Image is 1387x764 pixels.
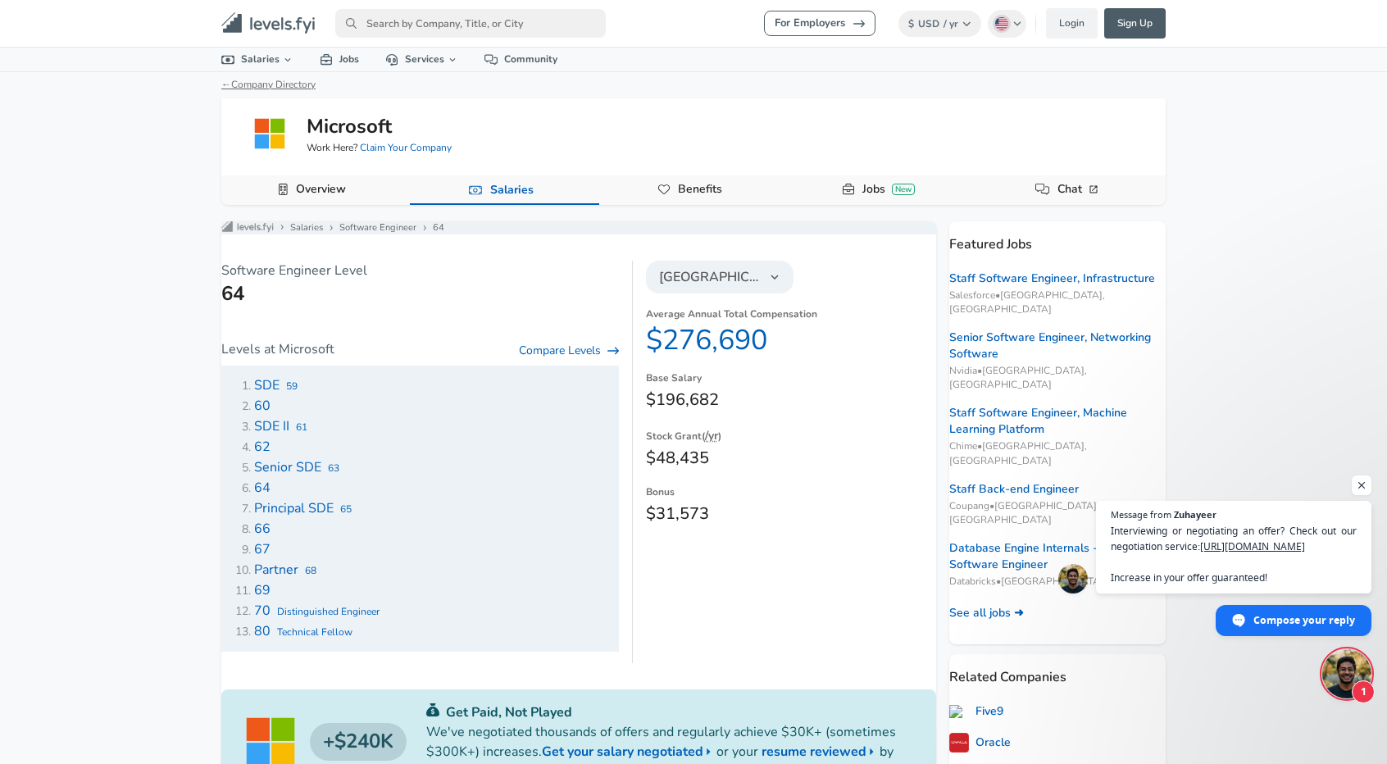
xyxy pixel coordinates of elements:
[949,733,969,753] img: 3gmaNiX.png
[254,622,271,640] span: 80
[202,7,1185,40] nav: primary
[949,364,1166,392] span: Nvidia • [GEOGRAPHIC_DATA], [GEOGRAPHIC_DATA]
[995,17,1008,30] img: English (US)
[856,175,921,203] a: JobsNew
[254,438,271,456] span: 62
[339,221,416,234] a: Software Engineer
[254,398,277,414] a: 60
[340,503,352,516] span: 65
[944,17,958,30] span: / yr
[949,654,1166,687] p: Related Companies
[949,330,1166,362] a: Senior Software Engineer, Networking Software
[898,11,981,37] button: $USD/ yr
[646,426,936,445] dt: Stock Grant ( )
[1111,510,1171,519] span: Message from
[254,542,277,557] a: 67
[254,376,280,394] span: SDE
[949,705,969,718] img: five9.com
[254,520,271,538] span: 66
[277,625,352,639] span: Technical Fellow
[908,17,914,30] span: $
[296,421,307,434] span: 61
[254,521,277,537] a: 66
[254,602,271,620] span: 70
[372,48,471,71] a: Services
[254,501,352,516] a: Principal SDE65
[892,184,915,195] div: New
[254,479,271,497] span: 64
[254,562,316,578] a: Partner68
[208,48,307,71] a: Salaries
[659,267,761,287] span: [GEOGRAPHIC_DATA]
[646,307,936,323] dt: Average Annual Total Compensation
[1322,649,1371,698] div: Open chat
[646,261,794,293] button: [GEOGRAPHIC_DATA]
[254,499,334,517] span: Principal SDE
[1046,8,1098,39] a: Login
[1104,8,1166,39] a: Sign Up
[335,9,606,38] input: Search by Company, Title, or City
[221,339,334,359] p: Levels at Microsoft
[646,501,936,527] dd: $31,573
[519,343,619,359] a: Compare Levels
[949,289,1166,316] span: Salesforce • [GEOGRAPHIC_DATA], [GEOGRAPHIC_DATA]
[307,48,372,71] a: Jobs
[646,371,936,387] dt: Base Salary
[221,261,619,280] p: Software Engineer Level
[1051,175,1107,203] a: Chat
[254,581,271,599] span: 69
[254,540,271,558] span: 67
[254,378,298,393] a: SDE59
[254,480,277,496] a: 64
[762,742,880,762] a: resume reviewed
[426,703,913,722] p: Get Paid, Not Played
[1111,523,1357,585] span: Interviewing or negotiating an offer? Check out our negotiation service: Increase in your offer g...
[646,484,936,501] dt: Bonus
[286,380,298,393] span: 59
[949,540,1166,573] a: Database Engine Internals - Staff Software Engineer
[646,323,936,357] dd: $276,690
[426,703,439,716] img: svg+xml;base64,PHN2ZyB4bWxucz0iaHR0cDovL3d3dy53My5vcmcvMjAwMC9zdmciIGZpbGw9IiMwYzU0NjAiIHZpZXdCb3...
[646,387,936,413] dd: $196,682
[949,499,1166,527] span: Coupang • [GEOGRAPHIC_DATA], [GEOGRAPHIC_DATA]
[254,458,321,476] span: Senior SDE
[254,561,298,579] span: Partner
[310,723,407,761] h4: $240K
[221,280,619,307] h1: 64
[433,221,444,234] a: 64
[254,624,352,639] a: 80Technical Fellow
[328,462,339,475] span: 63
[254,603,380,619] a: 70Distinguished Engineer
[290,221,323,234] a: Salaries
[988,10,1027,38] button: English (US)
[949,733,1011,753] a: Oracle
[949,405,1166,438] a: Staff Software Engineer, Machine Learning Platform
[949,575,1166,589] span: Databricks • [GEOGRAPHIC_DATA], [US_STATE]
[484,176,540,204] a: Salaries
[764,11,875,36] a: For Employers
[277,605,380,618] span: Distinguished Engineer
[1253,606,1355,634] span: Compose your reply
[253,117,286,150] img: microsoftlogo.png
[254,417,289,435] span: SDE II
[307,112,392,140] h5: Microsoft
[1174,510,1216,519] span: Zuhayeer
[307,141,452,155] span: Work Here?
[949,605,1024,621] a: See all jobs ➜
[254,397,271,415] span: 60
[949,703,1003,720] a: Five9
[542,742,716,762] a: Get your salary negotiated
[949,271,1155,287] a: Staff Software Engineer, Infrastructure
[949,481,1079,498] a: Staff Back-end Engineer
[705,426,718,445] button: /yr
[646,445,936,471] dd: $48,435
[671,175,729,203] a: Benefits
[918,17,939,30] span: USD
[1352,680,1375,703] span: 1
[254,439,277,455] a: 62
[305,564,316,577] span: 68
[254,583,277,598] a: 69
[254,460,339,475] a: Senior SDE63
[289,175,352,203] a: Overview
[221,175,1166,205] div: Company Data Navigation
